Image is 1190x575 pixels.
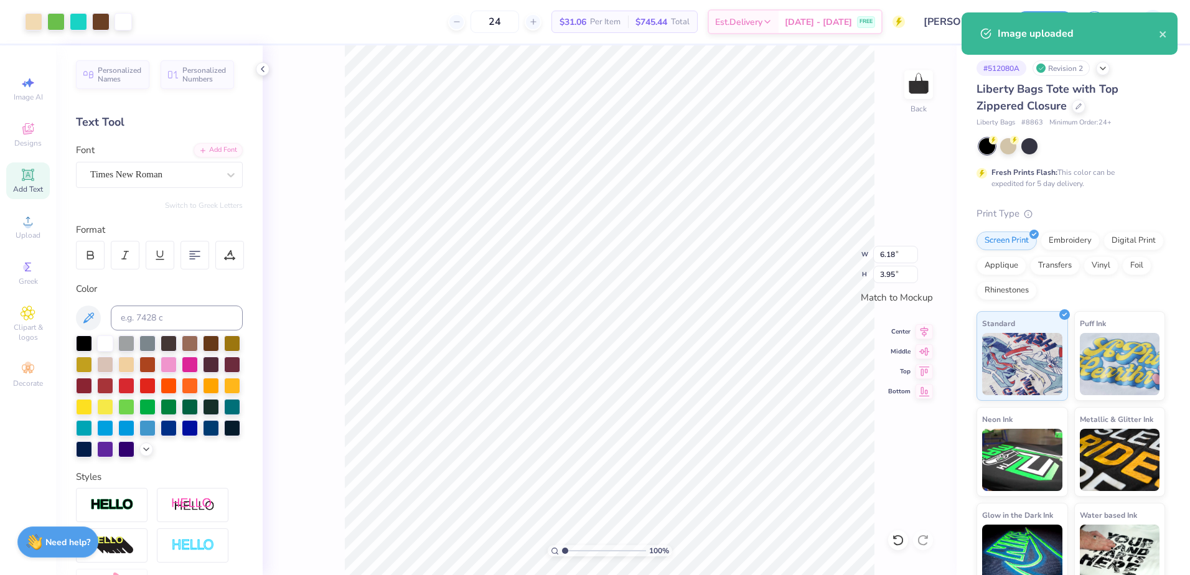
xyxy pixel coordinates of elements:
[998,26,1159,41] div: Image uploaded
[1103,231,1164,250] div: Digital Print
[977,231,1037,250] div: Screen Print
[860,17,873,26] span: FREE
[1122,256,1151,275] div: Foil
[888,347,911,356] span: Middle
[76,114,243,131] div: Text Tool
[977,281,1037,300] div: Rhinestones
[1049,118,1112,128] span: Minimum Order: 24 +
[991,167,1145,189] div: This color can be expedited for 5 day delivery.
[977,256,1026,275] div: Applique
[165,200,243,210] button: Switch to Greek Letters
[16,230,40,240] span: Upload
[635,16,667,29] span: $745.44
[171,497,215,513] img: Shadow
[1080,508,1137,521] span: Water based Ink
[14,138,42,148] span: Designs
[982,333,1062,395] img: Standard
[1080,317,1106,330] span: Puff Ink
[45,536,90,548] strong: Need help?
[590,16,621,29] span: Per Item
[560,16,586,29] span: $31.06
[785,16,852,29] span: [DATE] - [DATE]
[1033,60,1090,76] div: Revision 2
[1041,231,1100,250] div: Embroidery
[1080,413,1153,426] span: Metallic & Glitter Ink
[111,306,243,330] input: e.g. 7428 c
[982,413,1013,426] span: Neon Ink
[1084,256,1118,275] div: Vinyl
[906,72,931,97] img: Back
[194,143,243,157] div: Add Font
[888,367,911,376] span: Top
[1080,333,1160,395] img: Puff Ink
[977,118,1015,128] span: Liberty Bags
[649,545,669,556] span: 100 %
[98,66,142,83] span: Personalized Names
[90,536,134,556] img: 3d Illusion
[14,92,43,102] span: Image AI
[1021,118,1043,128] span: # 8863
[715,16,762,29] span: Est. Delivery
[888,327,911,336] span: Center
[90,498,134,512] img: Stroke
[982,508,1053,521] span: Glow in the Dark Ink
[19,276,38,286] span: Greek
[13,184,43,194] span: Add Text
[914,9,1006,34] input: Untitled Design
[182,66,227,83] span: Personalized Numbers
[982,429,1062,491] img: Neon Ink
[991,167,1057,177] strong: Fresh Prints Flash:
[76,223,244,237] div: Format
[13,378,43,388] span: Decorate
[888,387,911,396] span: Bottom
[171,538,215,553] img: Negative Space
[977,60,1026,76] div: # 512080A
[6,322,50,342] span: Clipart & logos
[76,470,243,484] div: Styles
[76,282,243,296] div: Color
[1080,429,1160,491] img: Metallic & Glitter Ink
[911,103,927,115] div: Back
[76,143,95,157] label: Font
[1030,256,1080,275] div: Transfers
[1159,26,1168,41] button: close
[471,11,519,33] input: – –
[977,82,1118,113] span: Liberty Bags Tote with Top Zippered Closure
[671,16,690,29] span: Total
[977,207,1165,221] div: Print Type
[982,317,1015,330] span: Standard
